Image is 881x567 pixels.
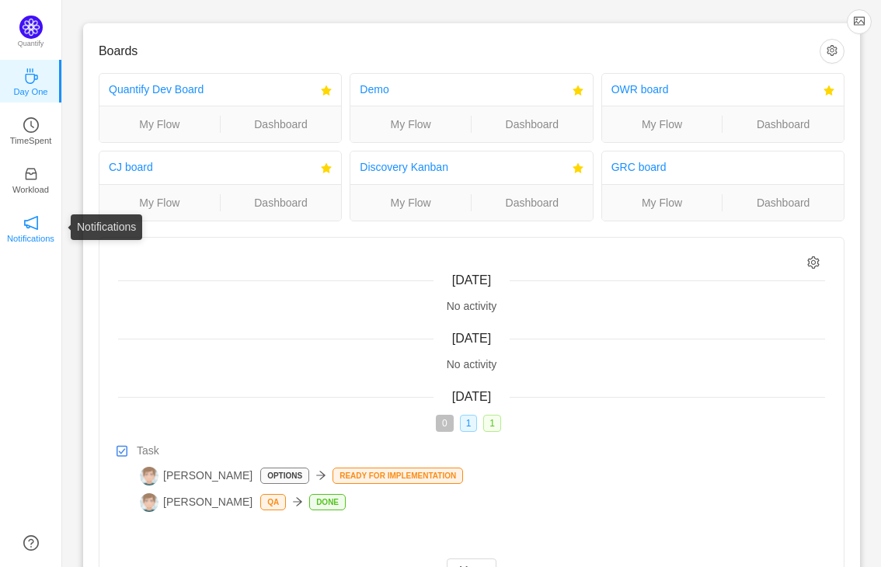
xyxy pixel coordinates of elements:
[611,161,667,173] a: GRC board
[261,468,308,483] p: Options
[602,194,723,211] a: My Flow
[221,116,342,133] a: Dashboard
[23,220,39,235] a: icon: notificationNotifications
[19,16,43,39] img: Quantify
[436,415,454,432] span: 0
[140,493,252,512] span: [PERSON_NAME]
[109,83,204,96] a: Quantify Dev Board
[452,390,491,403] span: [DATE]
[321,163,332,174] i: icon: star
[23,171,39,186] a: icon: inboxWorkload
[118,357,825,373] div: No activity
[483,415,501,432] span: 1
[820,39,844,64] button: icon: setting
[23,68,39,84] i: icon: coffee
[137,443,825,459] a: Task
[23,122,39,137] a: icon: clock-circleTimeSpent
[109,161,153,173] a: CJ board
[460,415,478,432] span: 1
[140,467,252,485] span: [PERSON_NAME]
[310,495,345,510] p: Done
[321,85,332,96] i: icon: star
[602,116,723,133] a: My Flow
[140,493,158,512] img: GM
[472,116,593,133] a: Dashboard
[23,166,39,182] i: icon: inbox
[292,496,303,507] i: icon: arrow-right
[807,256,820,270] i: icon: setting
[261,495,285,510] p: QA
[13,85,47,99] p: Day One
[452,273,491,287] span: [DATE]
[99,43,820,59] h3: Boards
[23,215,39,231] i: icon: notification
[350,116,471,133] a: My Flow
[12,183,49,197] p: Workload
[573,85,583,96] i: icon: star
[611,83,669,96] a: OWR board
[360,161,448,173] a: Discovery Kanban
[7,231,54,245] p: Notifications
[10,134,52,148] p: TimeSpent
[350,194,471,211] a: My Flow
[18,39,44,50] p: Quantify
[23,73,39,89] a: icon: coffeeDay One
[221,194,342,211] a: Dashboard
[723,116,844,133] a: Dashboard
[847,9,872,34] button: icon: picture
[824,85,834,96] i: icon: star
[99,116,220,133] a: My Flow
[23,535,39,551] a: icon: question-circle
[360,83,388,96] a: Demo
[140,467,158,485] img: GM
[452,332,491,345] span: [DATE]
[137,443,159,459] span: Task
[472,194,593,211] a: Dashboard
[315,470,326,481] i: icon: arrow-right
[333,468,462,483] p: Ready for Implementation
[23,117,39,133] i: icon: clock-circle
[723,194,844,211] a: Dashboard
[573,163,583,174] i: icon: star
[118,298,825,315] div: No activity
[99,194,220,211] a: My Flow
